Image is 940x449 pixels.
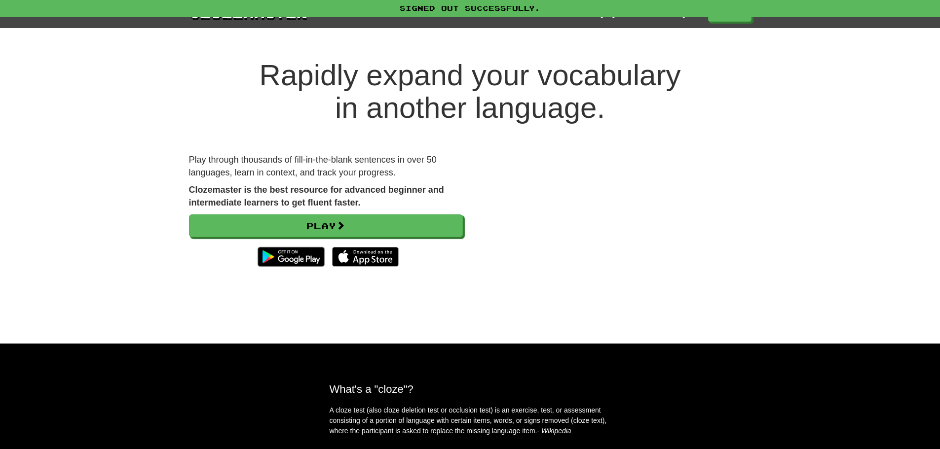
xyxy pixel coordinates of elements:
em: - Wikipedia [537,427,571,435]
strong: Clozemaster is the best resource for advanced beginner and intermediate learners to get fluent fa... [189,185,444,207]
img: Download_on_the_App_Store_Badge_US-UK_135x40-25178aeef6eb6b83b96f5f2d004eda3bffbb37122de64afbaef7... [332,247,399,267]
img: Get it on Google Play [253,242,329,272]
h2: What's a "cloze"? [330,383,611,395]
p: A cloze test (also cloze deletion test or occlusion test) is an exercise, test, or assessment con... [330,405,611,436]
p: Play through thousands of fill-in-the-blank sentences in over 50 languages, learn in context, and... [189,154,463,179]
a: Play [189,214,463,237]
